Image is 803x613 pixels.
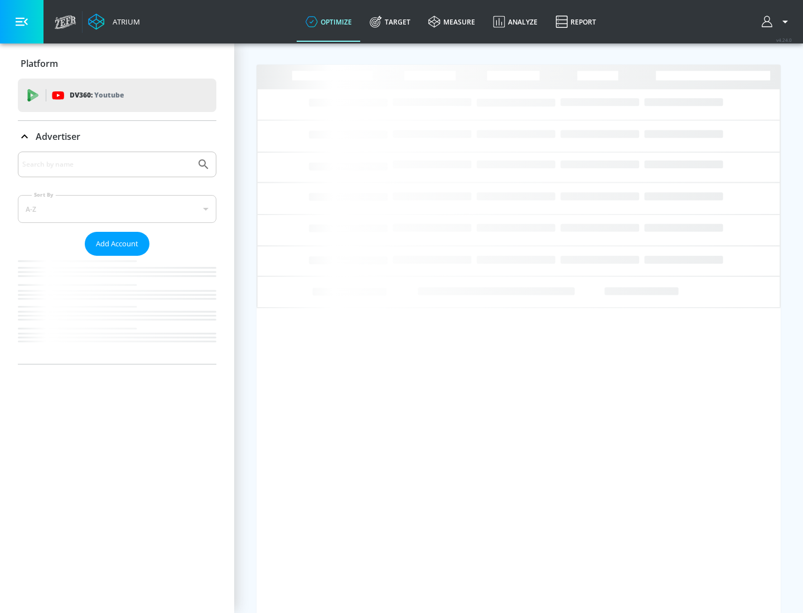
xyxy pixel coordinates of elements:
p: Youtube [94,89,124,101]
a: Report [546,2,605,42]
nav: list of Advertiser [18,256,216,364]
div: A-Z [18,195,216,223]
input: Search by name [22,157,191,172]
div: Atrium [108,17,140,27]
p: DV360: [70,89,124,101]
div: Platform [18,48,216,79]
div: Advertiser [18,152,216,364]
p: Advertiser [36,130,80,143]
span: v 4.24.0 [776,37,792,43]
p: Platform [21,57,58,70]
a: Analyze [484,2,546,42]
a: measure [419,2,484,42]
a: Target [361,2,419,42]
a: optimize [297,2,361,42]
span: Add Account [96,237,138,250]
div: Advertiser [18,121,216,152]
label: Sort By [32,191,56,198]
a: Atrium [88,13,140,30]
button: Add Account [85,232,149,256]
div: DV360: Youtube [18,79,216,112]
